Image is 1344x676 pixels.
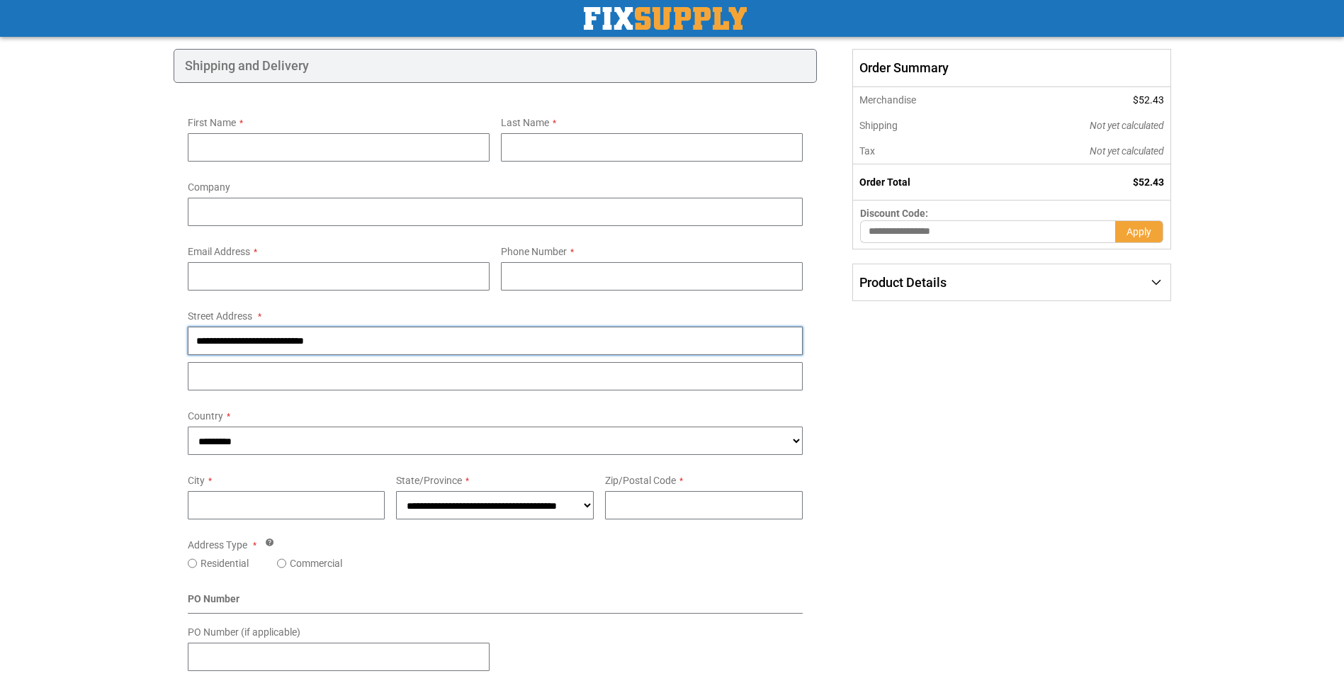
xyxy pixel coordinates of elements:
span: Not yet calculated [1090,145,1164,157]
span: Street Address [188,310,252,322]
label: Commercial [290,556,342,570]
span: First Name [188,117,236,128]
span: Order Summary [852,49,1170,87]
span: PO Number (if applicable) [188,626,300,638]
span: $52.43 [1133,176,1164,188]
span: Discount Code: [860,208,928,219]
span: Last Name [501,117,549,128]
span: Email Address [188,246,250,257]
div: PO Number [188,592,803,614]
span: Country [188,410,223,422]
span: Apply [1126,226,1151,237]
label: Residential [201,556,249,570]
span: Phone Number [501,246,567,257]
strong: Order Total [859,176,910,188]
span: Zip/Postal Code [605,475,676,486]
span: $52.43 [1133,94,1164,106]
th: Tax [853,138,994,164]
span: State/Province [396,475,462,486]
th: Merchandise [853,87,994,113]
span: Not yet calculated [1090,120,1164,131]
div: Shipping and Delivery [174,49,818,83]
img: Fix Industrial Supply [584,7,747,30]
span: Product Details [859,275,947,290]
a: store logo [584,7,747,30]
button: Apply [1115,220,1163,243]
span: Shipping [859,120,898,131]
span: Address Type [188,539,247,551]
span: Company [188,181,230,193]
span: City [188,475,205,486]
